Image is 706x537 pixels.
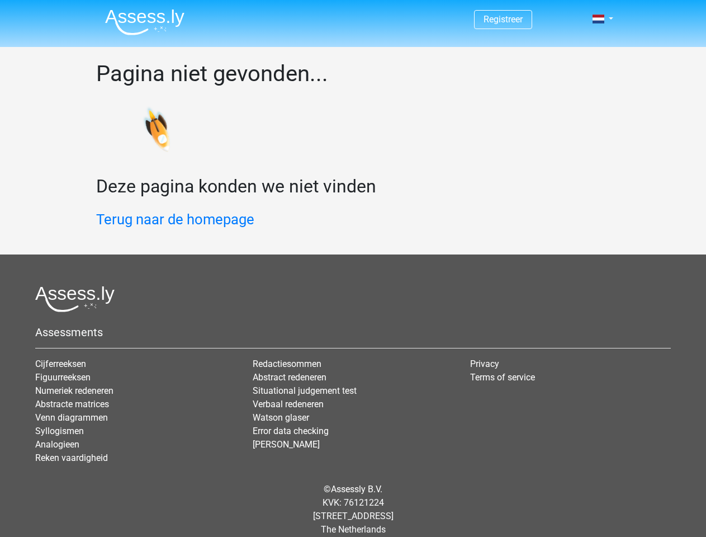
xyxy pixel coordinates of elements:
[35,359,86,369] a: Cijferreeksen
[35,385,113,396] a: Numeriek redeneren
[96,211,254,228] a: Terug naar de homepage
[35,439,79,450] a: Analogieen
[35,326,671,339] h5: Assessments
[253,399,324,409] a: Verbaal redeneren
[35,372,91,383] a: Figuurreeksen
[253,439,320,450] a: [PERSON_NAME]
[470,372,535,383] a: Terms of service
[253,359,321,369] a: Redactiesommen
[470,359,499,369] a: Privacy
[77,83,183,185] img: spaceship-tilt.54adf63d3263.svg
[96,60,610,87] h1: Pagina niet gevonden...
[253,385,357,396] a: Situational judgement test
[253,372,326,383] a: Abstract redeneren
[35,426,84,436] a: Syllogismen
[35,453,108,463] a: Reken vaardigheid
[35,286,115,312] img: Assessly logo
[331,484,382,494] a: Assessly B.V.
[35,412,108,423] a: Venn diagrammen
[253,426,329,436] a: Error data checking
[96,176,610,197] h2: Deze pagina konden we niet vinden
[484,14,523,25] a: Registreer
[35,399,109,409] a: Abstracte matrices
[105,9,184,35] img: Assessly
[253,412,309,423] a: Watson glaser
